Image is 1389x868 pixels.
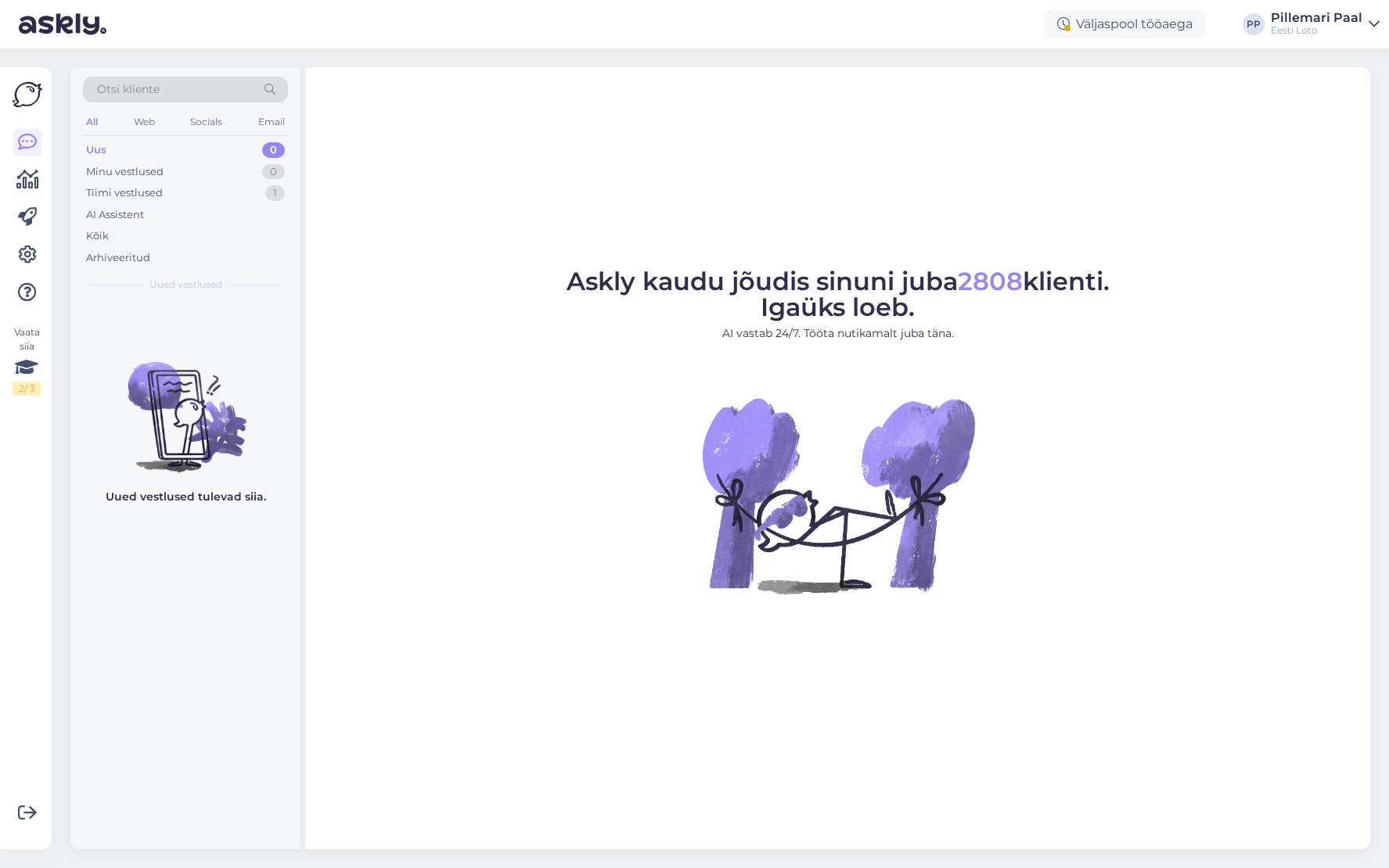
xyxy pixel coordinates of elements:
span: Uued vestlused [149,278,222,292]
div: Minu vestlused [86,164,164,180]
p: Uued vestlused tulevad siia. [106,489,266,505]
div: 0 [262,142,285,158]
span: Askly kaudu jõudis sinuni juba klienti. Igaüks loeb. [567,266,1110,322]
div: Arhiveeritud [86,250,150,266]
div: PP [1243,13,1265,35]
div: Socials [187,112,225,132]
div: 2 / 3 [13,382,41,396]
img: No chats [70,334,300,475]
div: 0 [262,164,285,180]
div: Email [255,112,288,132]
p: AI vastab 24/7. Tööta nutikamalt juba täna. [567,325,1110,342]
span: 2808 [958,266,1023,296]
div: Web [131,112,158,132]
img: No Chat active [697,354,979,636]
div: Kõik [86,228,109,244]
img: Askly Logo [13,80,42,109]
div: All [83,112,101,132]
div: Eesti Loto [1271,24,1362,37]
span: Otsi kliente [97,81,160,98]
div: Tiimi vestlused [86,185,163,201]
a: Pillemari PaalEesti Loto [1271,12,1380,37]
div: Väljaspool tööaega [1045,10,1205,38]
div: Uus [86,142,106,158]
div: 1 [265,185,285,201]
div: Vaata siia [13,325,41,396]
div: Pillemari Paal [1271,12,1362,24]
div: AI Assistent [86,207,144,223]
